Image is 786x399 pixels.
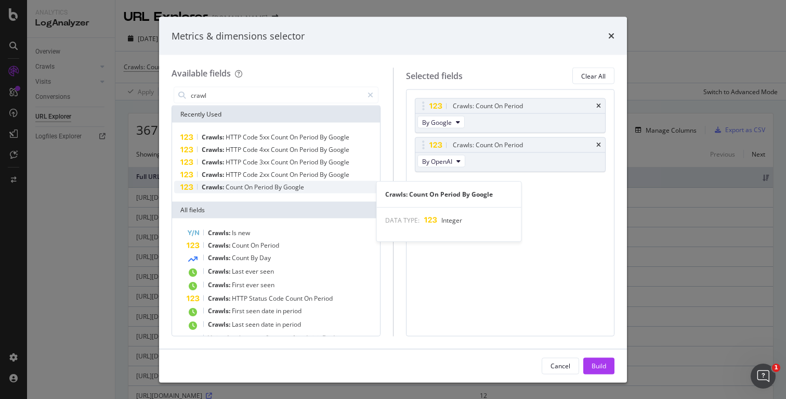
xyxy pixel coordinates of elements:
[243,145,259,154] span: Code
[232,306,246,315] span: First
[271,158,290,166] span: Count
[329,170,349,179] span: Google
[208,306,232,315] span: Crawls:
[208,294,232,303] span: Crawls:
[314,294,333,303] span: Period
[259,158,271,166] span: 3xx
[453,101,523,111] div: Crawls: Count On Period
[208,241,232,250] span: Crawls:
[290,133,299,141] span: On
[274,183,283,191] span: By
[254,183,274,191] span: Period
[417,116,465,128] button: By Google
[226,170,243,179] span: HTTP
[172,106,380,123] div: Recently Used
[772,364,780,372] span: 1
[260,241,279,250] span: Period
[453,140,523,150] div: Crawls: Count On Period
[261,320,276,329] span: date
[299,133,320,141] span: Period
[283,306,302,315] span: period
[208,280,232,289] span: Crawls:
[596,142,601,148] div: times
[232,320,245,329] span: Last
[385,216,420,225] span: DATA TYPE:
[441,216,462,225] span: Integer
[285,294,304,303] span: Count
[232,294,249,303] span: HTTP
[583,357,614,374] button: Build
[243,158,259,166] span: Code
[283,183,304,191] span: Google
[260,280,274,289] span: seen
[320,145,329,154] span: By
[232,267,245,276] span: Last
[232,228,238,237] span: Is
[249,294,269,303] span: Status
[202,133,226,141] span: Crawls:
[260,267,274,276] span: seen
[320,133,329,141] span: By
[202,183,226,191] span: Crawls:
[320,170,329,179] span: By
[299,158,320,166] span: Period
[422,118,452,126] span: By Google
[226,183,244,191] span: Count
[608,29,614,43] div: times
[172,29,305,43] div: Metrics & dimensions selector
[246,306,261,315] span: seen
[226,158,243,166] span: HTTP
[245,267,260,276] span: ever
[276,320,282,329] span: in
[202,145,226,154] span: Crawls:
[190,87,363,103] input: Search by field name
[299,145,320,154] span: Period
[259,253,271,262] span: Day
[243,133,259,141] span: Code
[172,68,231,79] div: Available fields
[245,320,261,329] span: seen
[259,133,271,141] span: 5xx
[329,158,349,166] span: Google
[259,170,271,179] span: 2xx
[290,170,299,179] span: On
[406,70,463,82] div: Selected fields
[208,228,232,237] span: Crawls:
[417,155,465,168] button: By OpenAI
[329,145,349,154] span: Google
[202,158,226,166] span: Crawls:
[551,361,570,370] div: Cancel
[251,241,260,250] span: On
[377,190,521,199] div: Crawls: Count On Period By Google
[290,145,299,154] span: On
[226,133,243,141] span: HTTP
[422,157,452,165] span: By OpenAI
[415,98,606,133] div: Crawls: Count On PeriodtimesBy Google
[276,306,283,315] span: in
[208,320,232,329] span: Crawls:
[208,267,232,276] span: Crawls:
[259,145,271,154] span: 4xx
[244,183,254,191] span: On
[320,158,329,166] span: By
[596,103,601,109] div: times
[415,137,606,172] div: Crawls: Count On PeriodtimesBy OpenAI
[271,133,290,141] span: Count
[159,17,627,382] div: modal
[581,71,606,80] div: Clear All
[271,170,290,179] span: Count
[202,170,226,179] span: Crawls:
[751,364,776,389] iframe: Intercom live chat
[226,145,243,154] span: HTTP
[271,145,290,154] span: Count
[246,280,260,289] span: ever
[282,320,301,329] span: period
[261,306,276,315] span: date
[290,158,299,166] span: On
[304,294,314,303] span: On
[238,228,250,237] span: new
[243,170,259,179] span: Code
[208,253,232,262] span: Crawls:
[592,361,606,370] div: Build
[232,280,246,289] span: First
